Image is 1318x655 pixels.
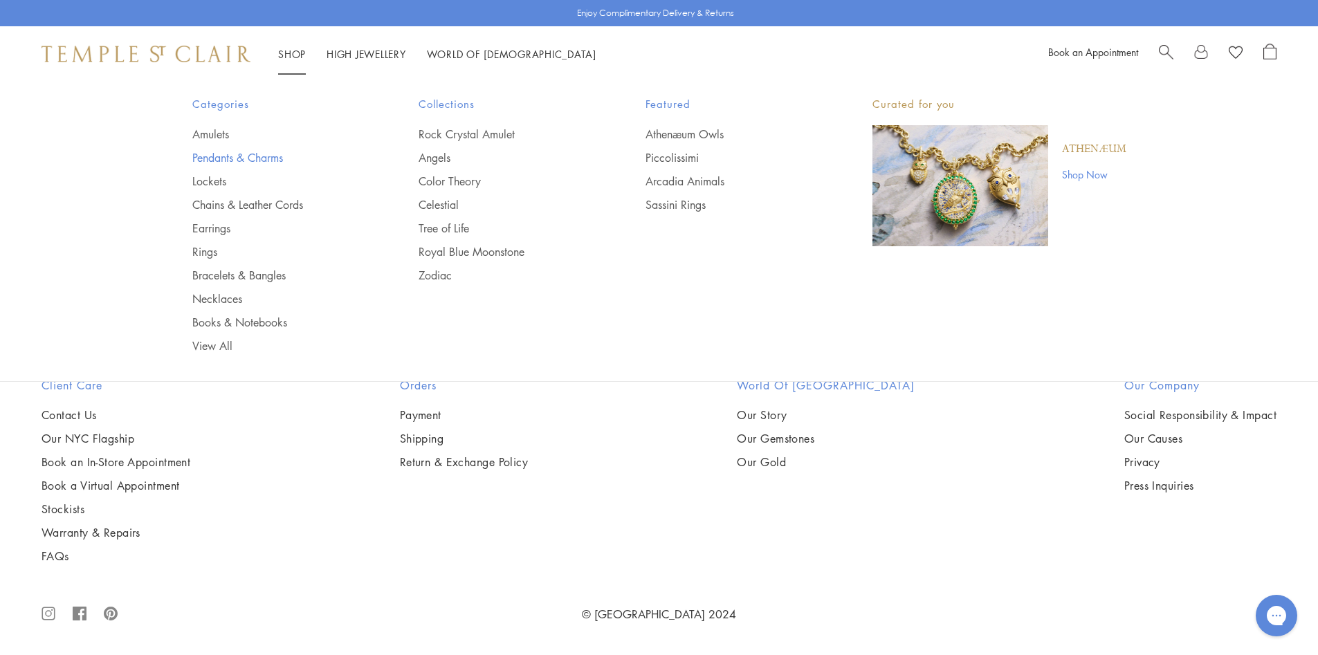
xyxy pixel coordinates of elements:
h2: Our Company [1124,377,1276,394]
a: Celestial [419,197,590,212]
a: Chains & Leather Cords [192,197,364,212]
span: Categories [192,95,364,113]
a: Our Gold [737,454,915,470]
a: Color Theory [419,174,590,189]
a: Our NYC Flagship [42,431,190,446]
a: Return & Exchange Policy [400,454,529,470]
a: View All [192,338,364,353]
a: Contact Us [42,407,190,423]
a: Books & Notebooks [192,315,364,330]
a: FAQs [42,548,190,564]
a: ShopShop [278,47,306,61]
a: Athenæum [1062,142,1126,157]
a: Warranty & Repairs [42,525,190,540]
a: Search [1159,44,1173,64]
a: Bracelets & Bangles [192,268,364,283]
nav: Main navigation [278,46,596,63]
h2: Client Care [42,377,190,394]
a: Our Story [737,407,915,423]
a: Necklaces [192,291,364,306]
a: Shop Now [1062,167,1126,182]
a: Our Causes [1124,431,1276,446]
p: Enjoy Complimentary Delivery & Returns [577,6,734,20]
h2: Orders [400,377,529,394]
a: © [GEOGRAPHIC_DATA] 2024 [582,607,736,622]
a: Privacy [1124,454,1276,470]
a: World of [DEMOGRAPHIC_DATA]World of [DEMOGRAPHIC_DATA] [427,47,596,61]
a: Amulets [192,127,364,142]
a: Piccolissimi [646,150,817,165]
p: Curated for you [872,95,1126,113]
a: Book an Appointment [1048,45,1138,59]
a: Angels [419,150,590,165]
a: Athenæum Owls [646,127,817,142]
a: Open Shopping Bag [1263,44,1276,64]
a: Earrings [192,221,364,236]
a: View Wishlist [1229,44,1243,64]
img: Temple St. Clair [42,46,250,62]
h2: World of [GEOGRAPHIC_DATA] [737,377,915,394]
a: Press Inquiries [1124,478,1276,493]
a: Pendants & Charms [192,150,364,165]
a: Rings [192,244,364,259]
a: Book a Virtual Appointment [42,478,190,493]
a: Book an In-Store Appointment [42,454,190,470]
a: Lockets [192,174,364,189]
a: Sassini Rings [646,197,817,212]
a: Royal Blue Moonstone [419,244,590,259]
a: Tree of Life [419,221,590,236]
a: Rock Crystal Amulet [419,127,590,142]
a: High JewelleryHigh Jewellery [327,47,406,61]
span: Collections [419,95,590,113]
a: Our Gemstones [737,431,915,446]
a: Zodiac [419,268,590,283]
a: Shipping [400,431,529,446]
a: Arcadia Animals [646,174,817,189]
iframe: Gorgias live chat messenger [1249,590,1304,641]
span: Featured [646,95,817,113]
a: Social Responsibility & Impact [1124,407,1276,423]
a: Stockists [42,501,190,517]
a: Payment [400,407,529,423]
